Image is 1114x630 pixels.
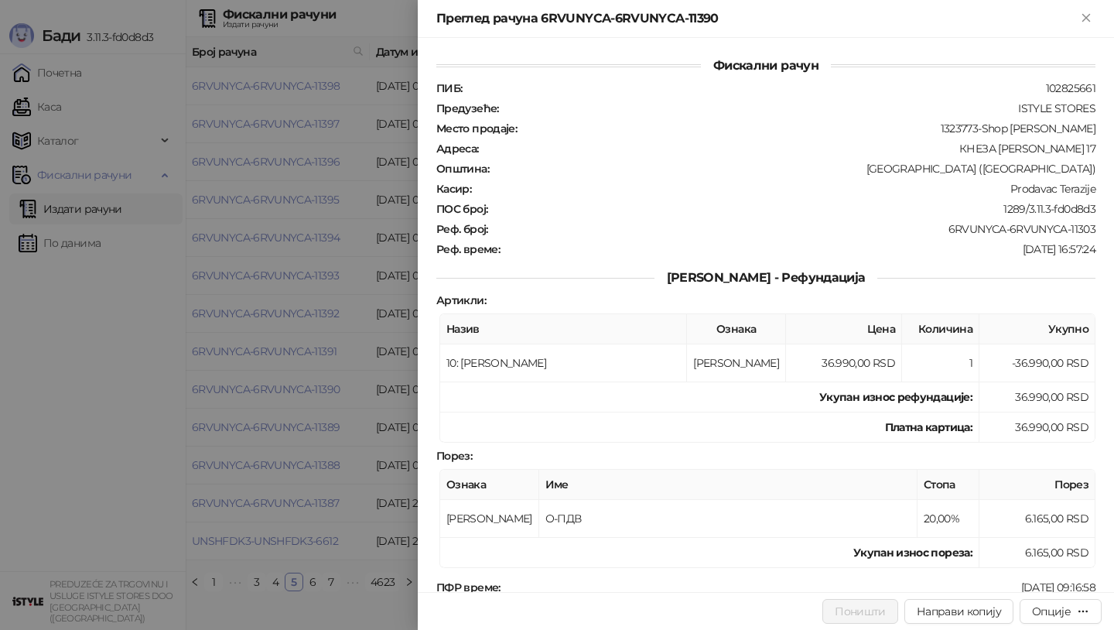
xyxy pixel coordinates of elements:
[979,382,1095,413] td: 36.990,00 RSD
[918,500,979,538] td: 20,00%
[440,344,687,382] td: 10: [PERSON_NAME]
[979,470,1095,500] th: Порез
[979,500,1095,538] td: 6.165,00 RSD
[502,580,1097,594] div: [DATE] 09:16:58
[786,344,902,382] td: 36.990,00 RSD
[436,580,501,594] strong: ПФР време :
[539,500,918,538] td: О-ПДВ
[436,449,472,463] strong: Порез :
[436,242,500,256] strong: Реф. време :
[786,314,902,344] th: Цена
[436,81,462,95] strong: ПИБ :
[490,162,1097,176] div: [GEOGRAPHIC_DATA] ([GEOGRAPHIC_DATA])
[979,413,1095,443] td: 36.990,00 RSD
[463,81,1097,95] div: 102825661
[501,242,1097,256] div: [DATE] 16:57:24
[436,222,488,236] strong: Реф. број :
[902,344,979,382] td: 1
[979,314,1095,344] th: Укупно
[489,202,1097,216] div: 1289/3.11.3-fd0d8d3
[918,470,979,500] th: Стопа
[501,101,1097,115] div: ISTYLE STORES
[979,538,1095,568] td: 6.165,00 RSD
[819,390,972,404] strong: Укупан износ рефундације :
[539,470,918,500] th: Име
[436,122,517,135] strong: Место продаје :
[436,9,1077,28] div: Преглед рачуна 6RVUNYCA-6RVUNYCA-11390
[480,142,1097,156] div: КНЕЗА [PERSON_NAME] 17
[904,599,1013,624] button: Направи копију
[436,293,486,307] strong: Артикли :
[490,222,1097,236] div: 6RVUNYCA-6RVUNYCA-11303
[822,599,898,624] button: Поништи
[436,202,487,216] strong: ПОС број :
[687,314,786,344] th: Ознака
[687,344,786,382] td: [PERSON_NAME]
[440,500,539,538] td: [PERSON_NAME]
[885,420,972,434] strong: Платна картица :
[902,314,979,344] th: Количина
[436,101,499,115] strong: Предузеће :
[853,546,972,560] strong: Укупан износ пореза:
[1032,604,1071,618] div: Опције
[473,182,1097,196] div: Prodavac Terazije
[518,122,1097,135] div: 1323773-Shop [PERSON_NAME]
[654,270,878,285] span: [PERSON_NAME] - Рефундација
[701,58,831,73] span: Фискални рачун
[436,162,489,176] strong: Општина :
[1077,9,1095,28] button: Close
[436,182,471,196] strong: Касир :
[440,314,687,344] th: Назив
[436,142,479,156] strong: Адреса :
[1020,599,1102,624] button: Опције
[917,604,1001,618] span: Направи копију
[440,470,539,500] th: Ознака
[979,344,1095,382] td: -36.990,00 RSD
